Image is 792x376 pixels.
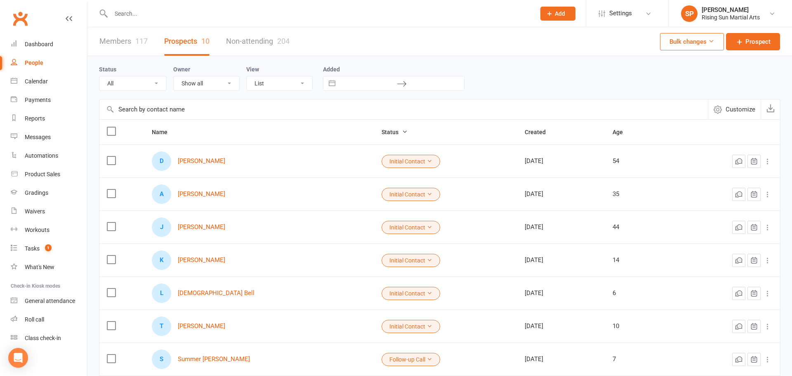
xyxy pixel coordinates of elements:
button: Status [382,127,408,137]
input: Search by contact name [99,99,708,119]
button: Age [613,127,632,137]
label: Added [323,66,464,73]
div: 44 [613,224,665,231]
div: [DATE] [525,290,598,297]
a: Non-attending204 [226,27,290,56]
label: Status [99,66,116,73]
button: Add [540,7,575,21]
div: [PERSON_NAME] [702,6,760,14]
div: Rising Sun Martial Arts [702,14,760,21]
div: Leviticus [152,284,171,303]
div: 7 [613,356,665,363]
div: General attendance [25,298,75,304]
div: 10 [613,323,665,330]
div: [DATE] [525,224,598,231]
div: Reports [25,115,45,122]
a: Dashboard [11,35,87,54]
a: Calendar [11,72,87,91]
a: Roll call [11,310,87,329]
div: SP [681,5,698,22]
a: Gradings [11,184,87,202]
a: Class kiosk mode [11,329,87,348]
label: Owner [173,66,190,73]
div: [DATE] [525,323,598,330]
a: [PERSON_NAME] [178,224,225,231]
div: Open Intercom Messenger [8,348,28,368]
div: Summer [152,350,171,369]
a: Waivers [11,202,87,221]
a: Reports [11,109,87,128]
div: [DATE] [525,191,598,198]
button: Created [525,127,555,137]
a: What's New [11,258,87,277]
div: Workouts [25,227,49,233]
button: Initial Contact [382,221,440,234]
a: Prospects10 [164,27,210,56]
label: View [246,66,259,73]
button: Customize [708,99,761,119]
div: Roll call [25,316,44,323]
span: Age [613,129,632,135]
div: 35 [613,191,665,198]
div: 14 [613,257,665,264]
div: 117 [135,37,148,45]
div: Automations [25,152,58,159]
a: Payments [11,91,87,109]
div: Payments [25,97,51,103]
span: Customize [726,104,755,114]
button: Initial Contact [382,254,440,267]
span: Settings [609,4,632,23]
div: Kael [152,251,171,270]
div: Adam [152,184,171,204]
a: [DEMOGRAPHIC_DATA] Bell [178,290,255,297]
div: Darryl [152,151,171,171]
div: Dashboard [25,41,53,47]
div: Class check-in [25,335,61,341]
a: Workouts [11,221,87,239]
div: [DATE] [525,257,598,264]
a: Prospect [726,33,780,50]
a: [PERSON_NAME] [178,257,225,264]
div: 54 [613,158,665,165]
a: [PERSON_NAME] [178,158,225,165]
div: John [152,218,171,237]
button: Initial Contact [382,188,440,201]
div: 6 [613,290,665,297]
button: Follow-up Call [382,353,440,366]
a: General attendance kiosk mode [11,292,87,310]
div: [DATE] [525,356,598,363]
a: Clubworx [10,8,31,29]
span: Prospect [745,37,771,47]
span: 1 [45,244,52,251]
div: Troy [152,317,171,336]
button: Initial Contact [382,287,440,300]
button: Bulk changes [660,33,724,50]
div: Calendar [25,78,48,85]
div: Tasks [25,245,40,252]
a: People [11,54,87,72]
button: Initial Contact [382,155,440,168]
div: Product Sales [25,171,60,177]
a: Tasks 1 [11,239,87,258]
div: Gradings [25,189,48,196]
input: Search... [108,8,530,19]
a: Summer [PERSON_NAME] [178,356,250,363]
div: Waivers [25,208,45,215]
button: Interact with the calendar and add the check-in date for your trip. [325,76,339,90]
div: People [25,59,43,66]
button: Initial Contact [382,320,440,333]
span: Add [555,10,565,17]
span: Name [152,129,177,135]
span: Created [525,129,555,135]
a: [PERSON_NAME] [178,323,225,330]
button: Name [152,127,177,137]
a: [PERSON_NAME] [178,191,225,198]
div: What's New [25,264,54,270]
div: 10 [201,37,210,45]
span: Status [382,129,408,135]
a: Members117 [99,27,148,56]
div: [DATE] [525,158,598,165]
a: Messages [11,128,87,147]
div: Messages [25,134,51,140]
a: Automations [11,147,87,165]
